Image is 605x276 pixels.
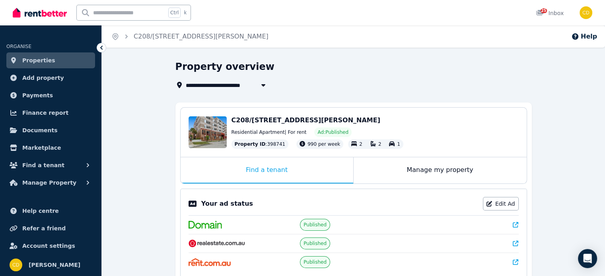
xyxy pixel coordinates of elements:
span: Ctrl [168,8,181,18]
a: Properties [6,52,95,68]
h1: Property overview [175,60,274,73]
a: Help centre [6,203,95,219]
span: 2 [378,141,381,147]
img: RealEstate.com.au [189,239,245,247]
a: Add property [6,70,95,86]
nav: Breadcrumb [102,25,278,48]
div: Open Intercom Messenger [578,249,597,268]
div: Inbox [536,9,564,17]
button: Find a tenant [6,157,95,173]
span: Help centre [22,206,59,216]
span: ORGANISE [6,44,31,49]
img: Domain.com.au [189,221,222,229]
a: Account settings [6,238,95,254]
span: 1 [397,141,400,147]
img: Rent.com.au [189,258,231,266]
span: Payments [22,91,53,100]
span: Ad: Published [317,129,348,135]
a: Edit Ad [483,197,519,210]
span: Documents [22,125,58,135]
div: : 398741 [231,139,289,149]
span: 990 per week [307,141,340,147]
span: 25 [541,8,547,13]
img: Chris Dimitropoulos [580,6,592,19]
button: Help [571,32,597,41]
button: Manage Property [6,175,95,191]
a: Marketplace [6,140,95,156]
a: Documents [6,122,95,138]
div: Manage my property [354,157,527,183]
span: Finance report [22,108,68,118]
img: Chris Dimitropoulos [10,259,22,271]
span: Published [303,240,327,247]
span: Find a tenant [22,160,64,170]
span: Published [303,222,327,228]
span: [PERSON_NAME] [29,260,80,270]
span: Marketplace [22,143,61,152]
span: Manage Property [22,178,76,187]
p: Your ad status [201,199,253,208]
span: k [184,10,187,16]
span: Property ID [235,141,266,147]
img: RentBetter [13,7,67,19]
span: Add property [22,73,64,83]
span: Published [303,259,327,265]
span: Account settings [22,241,75,251]
span: Properties [22,56,55,65]
a: C208/[STREET_ADDRESS][PERSON_NAME] [134,33,268,40]
span: 2 [359,141,362,147]
span: Residential Apartment | For rent [231,129,307,135]
a: Payments [6,87,95,103]
a: Finance report [6,105,95,121]
span: Refer a friend [22,224,66,233]
span: C208/[STREET_ADDRESS][PERSON_NAME] [231,116,380,124]
div: Find a tenant [181,157,353,183]
a: Refer a friend [6,220,95,236]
